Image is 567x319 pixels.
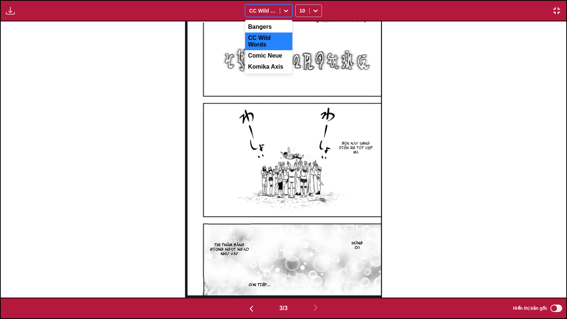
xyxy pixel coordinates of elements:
img: Next page [311,303,320,312]
p: CÒN TIẾP... [247,281,273,289]
input: Hiển thị bản gốc [550,305,562,312]
div: Komika Axis [245,61,292,72]
span: Hiển thị bản gốc [513,306,547,311]
img: Manga Panel [185,21,382,298]
span: 3 / 3 [279,305,288,312]
p: Đừng có [350,240,365,251]
img: Download translated images [6,6,15,15]
p: thì thầm bằng giọng ngọt ngào như vậy [208,241,251,258]
img: Previous page [247,304,256,313]
div: Comic Neue [245,50,292,61]
p: Bên này đang diễn ra tốt đẹp mà [337,140,375,156]
div: CC Wild Words [245,32,292,50]
div: Bangers [245,21,292,32]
